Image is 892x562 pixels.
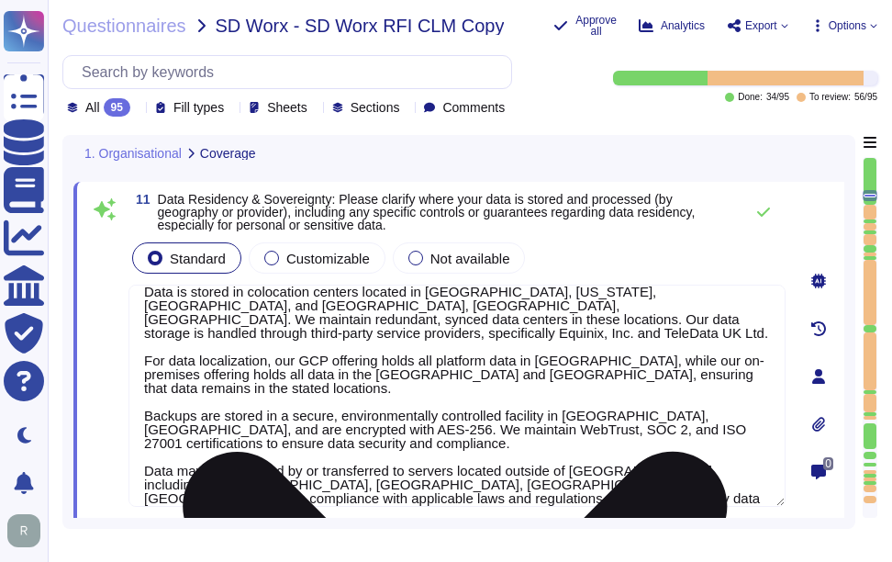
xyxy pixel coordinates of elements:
span: Customizable [286,251,370,266]
button: Approve all [553,15,617,37]
input: Search by keywords [72,56,511,88]
span: Standard [170,251,226,266]
span: All [85,101,100,114]
span: Questionnaires [62,17,186,35]
div: 95 [104,98,130,117]
span: Export [745,20,777,31]
button: Analytics [639,18,705,33]
span: Comments [442,101,505,114]
span: 56 / 95 [854,93,877,102]
span: 0 [823,457,833,470]
span: SD Worx - SD Worx RFI CLM Copy [216,17,505,35]
span: 11 [128,193,151,206]
button: user [4,511,53,551]
textarea: Data is stored in colocation centers located in [GEOGRAPHIC_DATA], [US_STATE], [GEOGRAPHIC_DATA],... [128,285,786,507]
span: Options [829,20,866,31]
span: Not available [430,251,510,266]
span: Fill types [173,101,224,114]
span: Data Residency & Sovereignty: Please clarify where your data is stored and processed (by geograph... [158,192,696,232]
span: To review: [809,93,851,102]
span: Approve all [575,15,617,37]
span: 34 / 95 [766,93,789,102]
span: 1. Organisational [84,147,182,160]
span: Coverage [200,147,256,160]
span: Sections [351,101,400,114]
img: user [7,514,40,547]
span: Sheets [267,101,307,114]
span: Analytics [661,20,705,31]
span: Done: [738,93,763,102]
